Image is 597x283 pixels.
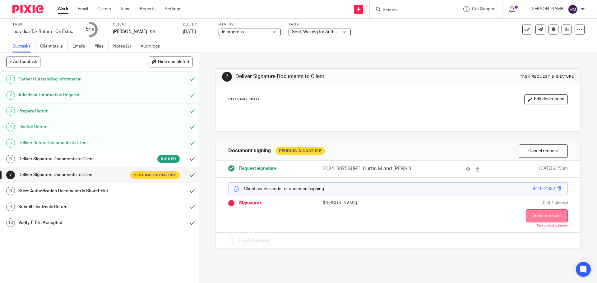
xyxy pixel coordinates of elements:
[165,6,181,12] a: Settings
[134,172,176,178] span: Pending signature
[6,218,15,227] div: 10
[18,186,126,196] h1: Store Authorization Documents in SharePoint
[18,138,126,148] h1: Deliver Return Documents to Client
[520,74,574,79] div: Task request signature
[6,75,15,84] div: 1
[275,147,325,155] div: Pending Signature
[140,6,155,12] a: Reports
[289,22,351,27] label: Tags
[40,40,68,52] a: Client tasks
[12,40,35,52] a: Subtasks
[95,40,109,52] a: Files
[97,6,111,12] a: Clients
[6,107,15,116] div: 3
[323,200,398,206] p: [PERSON_NAME]
[158,60,189,65] span: Hide completed
[18,170,126,180] h1: Deliver Signature Documents to Client
[537,224,568,228] p: Only to missing signers
[86,26,94,33] div: 5
[6,123,15,131] div: 4
[219,22,281,27] label: Status
[382,7,438,13] input: Search
[222,72,232,82] div: 7
[113,29,147,35] p: [PERSON_NAME]
[12,29,75,35] div: Individual Tax Return - On Extension
[6,203,15,211] div: 9
[6,91,15,100] div: 2
[6,139,15,148] div: 5
[533,186,555,192] div: 641914032
[233,186,324,192] p: Client access code for document signing
[18,75,126,84] h1: Gather Outstanding Information
[222,30,244,34] span: In progress
[526,209,568,222] button: Send reminder
[18,107,126,116] h1: Prepare Return
[72,40,90,52] a: Emails
[292,30,358,34] span: Sent, Waiting for Authorization + 2
[78,6,88,12] a: Email
[568,4,578,14] img: svg%3E
[472,7,496,11] span: Get Support
[18,218,126,227] h1: Verify E-File Accepted
[183,22,211,27] label: Due by
[228,148,271,154] h1: Document signing
[6,171,15,179] div: 7
[6,187,15,195] div: 8
[18,154,126,164] h1: Deliver Signature Documents to Client
[239,200,261,206] span: Signatures
[235,73,411,80] h1: Deliver Signature Documents to Client
[12,22,75,27] label: Task
[530,6,565,12] p: [PERSON_NAME]
[543,200,568,206] span: 0 of 1 signed
[18,122,126,132] h1: Finalize Return
[12,5,44,13] img: Pixie
[524,94,568,104] button: Edit description
[113,40,136,52] a: Notes (2)
[58,6,68,12] a: Work
[539,165,568,172] span: [DATE] 2:19pm
[183,30,196,34] span: [DATE]
[89,28,94,31] small: /10
[323,165,417,172] p: 2024_9975SUPE_Curtis M and [PERSON_NAME].pdf
[6,155,15,163] div: 6
[120,6,131,12] a: Team
[141,40,164,52] a: Audit logs
[228,97,260,102] p: Internal Note
[18,90,126,100] h1: Additional Information Request
[149,57,192,67] button: Hide completed
[239,237,271,244] span: Final document
[6,57,40,67] button: + Add subtask
[519,144,568,158] button: Cancel request
[113,22,175,27] label: Client
[239,165,276,171] span: Request signature
[18,202,126,212] h1: Submit Electronic Return
[161,156,176,162] span: Signed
